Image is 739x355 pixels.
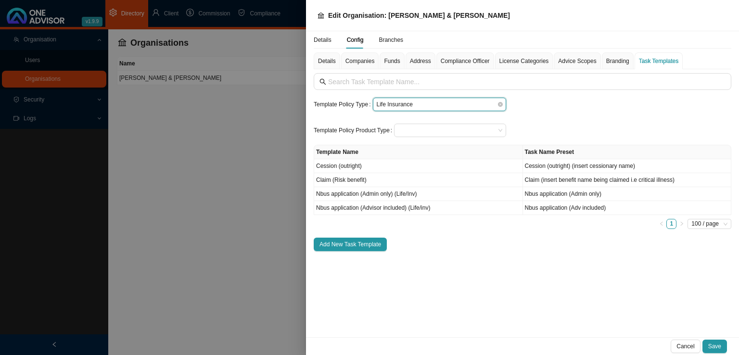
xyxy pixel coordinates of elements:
div: Details [314,35,331,45]
th: Template Name [314,145,523,159]
li: 1 [666,219,676,229]
label: Template Policy Product Type [314,124,394,137]
span: Advice Scopes [558,58,596,64]
span: Add New Task Template [319,240,381,249]
span: bank [318,12,324,19]
li: Previous Page [656,219,666,229]
button: Cancel [671,340,700,353]
td: Claim (insert benefit name being claimed i.e critical illness) [523,173,732,187]
span: Funds [384,58,400,64]
th: Task Name Preset [523,145,732,159]
span: Save [708,342,721,351]
td: Nbus application (Advisor included) (Life/inv) [314,201,523,215]
span: Cancel [676,342,694,351]
span: 100 / page [691,219,727,228]
div: Page Size [688,219,731,229]
button: Add New Task Template [314,238,387,251]
span: search [319,78,326,85]
td: Nbus application (Adv included) [523,201,732,215]
span: Config [347,37,364,43]
span: Address [410,58,431,64]
div: Branches [379,35,403,45]
span: License Categories [499,58,549,64]
td: Claim (Risk benefit) [314,173,523,187]
input: Search Task Template Name... [328,76,719,87]
button: right [676,219,687,229]
li: Next Page [676,219,687,229]
span: close-circle [498,102,503,107]
span: Companies [345,58,375,64]
span: Life Insurance [377,98,502,111]
div: Task Templates [639,56,678,66]
div: Branding [606,56,629,66]
td: Nbus application (Admin only) (Life/Inv) [314,187,523,201]
span: Edit Organisation: [PERSON_NAME] & [PERSON_NAME] [328,12,510,19]
button: left [656,219,666,229]
div: Details [318,56,336,66]
label: Template Policy Type [314,98,373,111]
td: Nbus application (Admin only) [523,187,732,201]
span: right [679,221,684,226]
td: Cession (outright) (insert cessionary name) [523,159,732,173]
span: left [659,221,664,226]
button: Save [702,340,727,353]
td: Cession (outright) [314,159,523,173]
span: Compliance Officer [441,58,490,64]
a: 1 [667,219,676,228]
